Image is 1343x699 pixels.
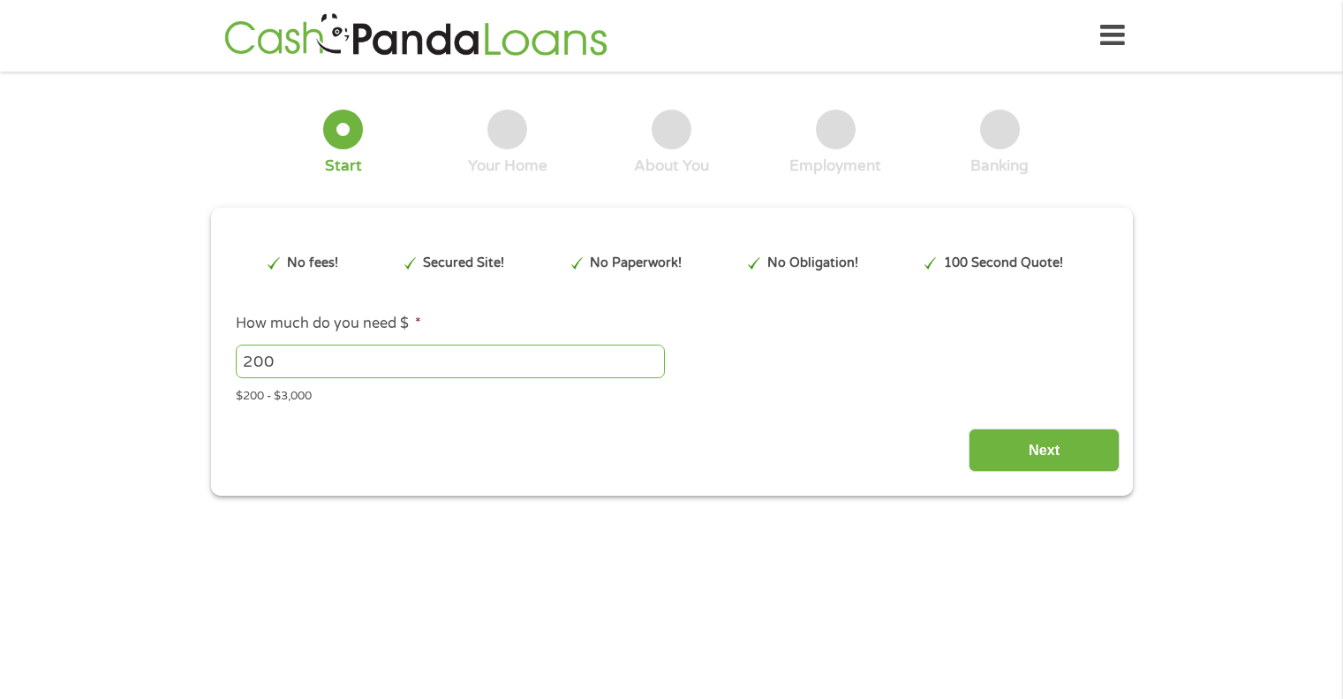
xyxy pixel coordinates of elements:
[219,11,613,61] img: GetLoanNow Logo
[236,382,1106,406] div: $200 - $3,000
[590,254,682,273] p: No Paperwork!
[969,429,1120,472] input: Next
[789,156,881,176] div: Employment
[767,254,858,273] p: No Obligation!
[468,156,547,176] div: Your Home
[423,254,504,273] p: Secured Site!
[970,156,1029,176] div: Banking
[634,156,709,176] div: About You
[287,254,338,273] p: No fees!
[944,254,1063,273] p: 100 Second Quote!
[325,156,362,176] div: Start
[236,315,421,333] label: How much do you need $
